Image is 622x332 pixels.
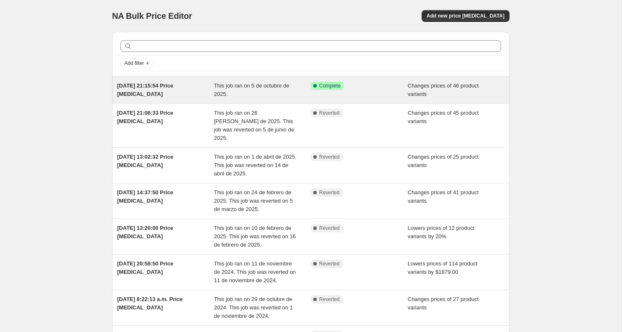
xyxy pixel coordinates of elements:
[214,154,297,177] span: This job ran on 1 de abril de 2025. This job was reverted on 14 de abril de 2025.
[117,189,173,204] span: [DATE] 14:37:50 Price [MEDICAL_DATA]
[319,225,340,232] span: Reverted
[117,225,173,239] span: [DATE] 13:20:00 Price [MEDICAL_DATA]
[408,225,475,239] span: Lowers prices of 12 product variants by 20%
[214,296,293,319] span: This job ran on 29 de octubre de 2024. This job was reverted on 1 de noviembre de 2024.
[214,260,296,283] span: This job ran on 11 de noviembre de 2024. This job was reverted on 11 de noviembre de 2024.
[408,296,479,311] span: Changes prices of 27 product variants
[117,154,173,168] span: [DATE] 13:02:32 Price [MEDICAL_DATA]
[117,82,173,97] span: [DATE] 21:15:54 Price [MEDICAL_DATA]
[319,110,340,116] span: Reverted
[214,225,296,248] span: This job ran on 10 de febrero de 2025. This job was reverted on 16 de febrero de 2025.
[408,154,479,168] span: Changes prices of 25 product variants
[319,82,340,89] span: Complete
[422,10,509,22] button: Add new price [MEDICAL_DATA]
[319,296,340,303] span: Reverted
[117,110,173,124] span: [DATE] 21:06:33 Price [MEDICAL_DATA]
[427,13,504,19] span: Add new price [MEDICAL_DATA]
[124,60,144,67] span: Add filter
[408,82,479,97] span: Changes prices of 46 product variants
[408,110,479,124] span: Changes prices of 45 product variants
[112,11,192,21] span: NA Bulk Price Editor
[120,58,154,68] button: Add filter
[319,260,340,267] span: Reverted
[117,296,183,311] span: [DATE] 8:22:13 a.m. Price [MEDICAL_DATA]
[117,260,173,275] span: [DATE] 20:58:50 Price [MEDICAL_DATA]
[214,189,293,212] span: This job ran on 24 de febrero de 2025. This job was reverted on 5 de marzo de 2025.
[214,110,294,141] span: This job ran on 26 [PERSON_NAME] de 2025. This job was reverted on 5 de junio de 2025.
[214,82,289,97] span: This job ran on 5 de octubre de 2025.
[408,189,479,204] span: Changes prices of 41 product variants
[408,260,478,275] span: Lowers prices of 114 product variants by $1879.00
[319,154,340,160] span: Reverted
[319,189,340,196] span: Reverted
